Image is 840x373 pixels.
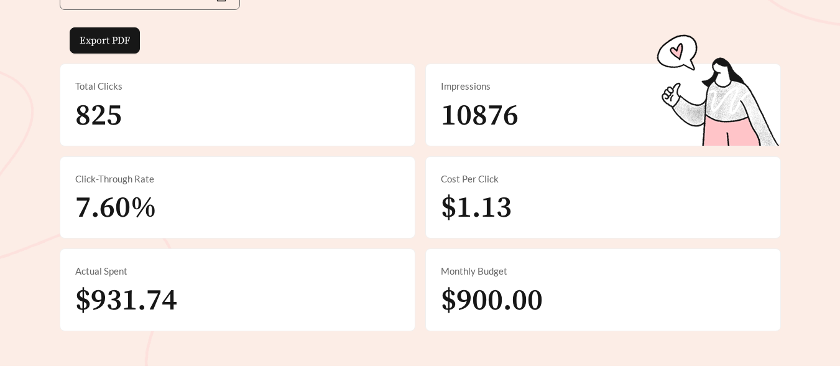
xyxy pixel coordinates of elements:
div: Total Clicks [75,79,400,93]
div: Click-Through Rate [75,172,400,186]
div: Cost Per Click [441,172,765,186]
span: 825 [75,97,122,135]
div: Actual Spent [75,264,400,278]
span: 7.60% [75,189,157,227]
button: Export PDF [70,27,140,54]
span: Export PDF [80,33,130,48]
div: Monthly Budget [441,264,765,278]
span: $931.74 [75,282,177,319]
span: 10876 [441,97,519,135]
span: $1.13 [441,189,512,227]
span: $900.00 [441,282,543,319]
div: Impressions [441,79,765,93]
